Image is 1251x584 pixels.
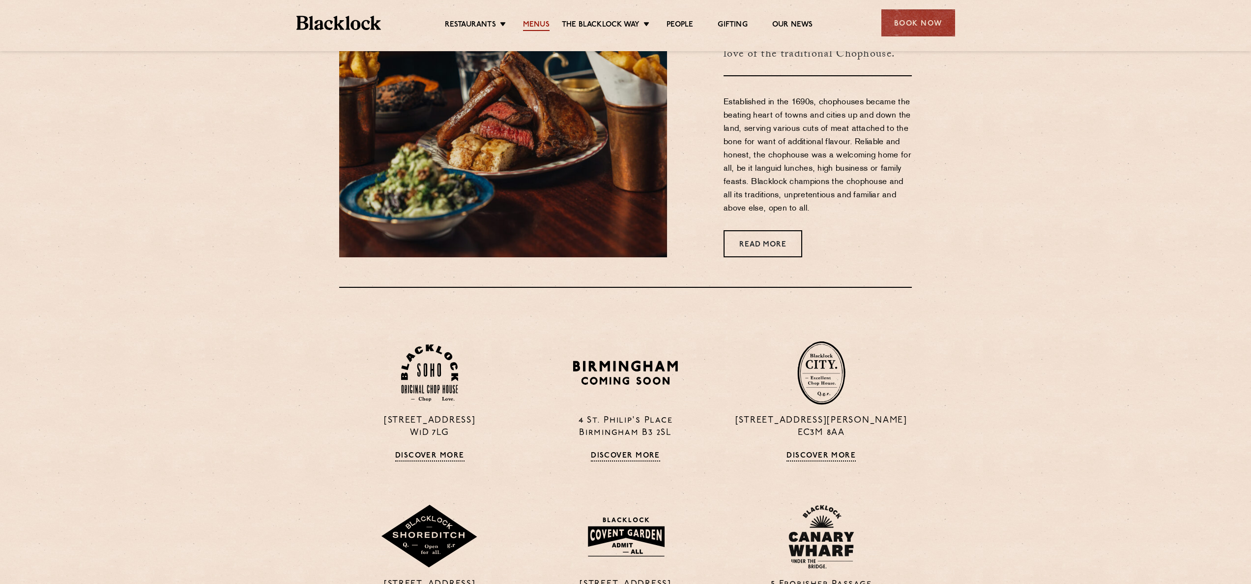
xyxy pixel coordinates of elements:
[731,415,912,439] p: [STREET_ADDRESS][PERSON_NAME] EC3M 8AA
[562,20,640,31] a: The Blacklock Way
[718,20,747,31] a: Gifting
[724,96,912,215] p: Established in the 1690s, chophouses became the beating heart of towns and cities up and down the...
[786,452,856,461] a: Discover More
[881,9,955,36] div: Book Now
[667,20,693,31] a: People
[772,20,813,31] a: Our News
[788,505,854,569] img: BL_CW_Logo_Website.svg
[296,16,381,30] img: BL_Textured_Logo-footer-cropped.svg
[535,415,716,439] p: 4 St. Philip's Place Birmingham B3 2SL
[445,20,496,31] a: Restaurants
[724,230,802,257] a: Read More
[797,341,845,405] img: City-stamp-default.svg
[571,357,680,388] img: BIRMINGHAM-P22_-e1747915156957.png
[591,452,660,461] a: Discover More
[339,415,520,439] p: [STREET_ADDRESS] W1D 7LG
[395,452,465,461] a: Discover More
[578,511,673,562] img: BLA_1470_CoventGarden_Website_Solid.svg
[401,344,458,402] img: Soho-stamp-default.svg
[523,20,550,31] a: Menus
[380,505,479,569] img: Shoreditch-stamp-v2-default.svg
